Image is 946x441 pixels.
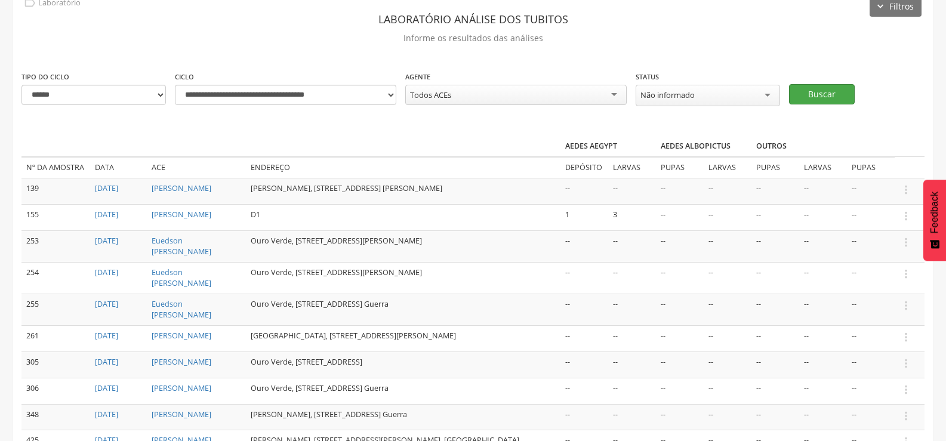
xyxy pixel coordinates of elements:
[799,178,847,204] td: --
[704,178,751,204] td: --
[656,378,704,404] td: --
[704,294,751,325] td: --
[899,357,913,370] i: 
[246,178,560,204] td: [PERSON_NAME], [STREET_ADDRESS] [PERSON_NAME]
[560,157,608,178] td: Depósito
[608,157,656,178] td: Larvas
[560,178,608,204] td: --
[656,204,704,230] td: --
[656,351,704,378] td: --
[751,178,799,204] td: --
[405,72,430,82] label: Agente
[899,236,913,249] i: 
[704,325,751,351] td: --
[95,209,118,220] a: [DATE]
[704,157,751,178] td: Larvas
[608,230,656,262] td: --
[656,178,704,204] td: --
[21,204,90,230] td: 155
[847,262,895,294] td: --
[21,178,90,204] td: 139
[608,204,656,230] td: 3
[175,72,194,82] label: Ciclo
[656,230,704,262] td: --
[608,262,656,294] td: --
[847,157,895,178] td: Pupas
[608,404,656,430] td: --
[21,157,90,178] td: Nº da amostra
[90,157,147,178] td: Data
[246,204,560,230] td: D1
[799,325,847,351] td: --
[751,230,799,262] td: --
[560,230,608,262] td: --
[608,178,656,204] td: --
[152,236,211,257] a: Euedson [PERSON_NAME]
[799,262,847,294] td: --
[21,230,90,262] td: 253
[751,294,799,325] td: --
[704,378,751,404] td: --
[799,157,847,178] td: Larvas
[899,299,913,312] i: 
[95,331,118,341] a: [DATE]
[656,325,704,351] td: --
[751,262,799,294] td: --
[152,357,211,367] a: [PERSON_NAME]
[899,209,913,223] i: 
[21,72,69,82] label: Tipo do ciclo
[560,325,608,351] td: --
[799,351,847,378] td: --
[704,204,751,230] td: --
[751,404,799,430] td: --
[152,209,211,220] a: [PERSON_NAME]
[608,351,656,378] td: --
[147,157,246,178] td: ACE
[560,294,608,325] td: --
[608,378,656,404] td: --
[899,331,913,344] i: 
[847,178,895,204] td: --
[21,294,90,325] td: 255
[410,90,451,100] div: Todos ACEs
[152,299,211,320] a: Euedson [PERSON_NAME]
[95,383,118,393] a: [DATE]
[152,267,211,288] a: Euedson [PERSON_NAME]
[246,325,560,351] td: [GEOGRAPHIC_DATA], [STREET_ADDRESS][PERSON_NAME]
[656,404,704,430] td: --
[560,204,608,230] td: 1
[704,262,751,294] td: --
[560,378,608,404] td: --
[21,404,90,430] td: 348
[847,294,895,325] td: --
[751,378,799,404] td: --
[246,351,560,378] td: Ouro Verde, [STREET_ADDRESS]
[246,157,560,178] td: Endereço
[152,183,211,193] a: [PERSON_NAME]
[560,136,656,157] th: Aedes aegypt
[636,72,659,82] label: Status
[799,230,847,262] td: --
[799,404,847,430] td: --
[656,157,704,178] td: Pupas
[152,409,211,420] a: [PERSON_NAME]
[704,404,751,430] td: --
[847,351,895,378] td: --
[246,378,560,404] td: Ouro Verde, [STREET_ADDRESS] Guerra
[246,294,560,325] td: Ouro Verde, [STREET_ADDRESS] Guerra
[95,299,118,309] a: [DATE]
[21,262,90,294] td: 254
[152,331,211,341] a: [PERSON_NAME]
[246,230,560,262] td: Ouro Verde, [STREET_ADDRESS][PERSON_NAME]
[656,136,751,157] th: Aedes albopictus
[899,267,913,280] i: 
[246,262,560,294] td: Ouro Verde, [STREET_ADDRESS][PERSON_NAME]
[751,157,799,178] td: Pupas
[751,351,799,378] td: --
[847,378,895,404] td: --
[656,262,704,294] td: --
[899,183,913,196] i: 
[560,404,608,430] td: --
[704,230,751,262] td: --
[21,30,925,47] p: Informe os resultados das análises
